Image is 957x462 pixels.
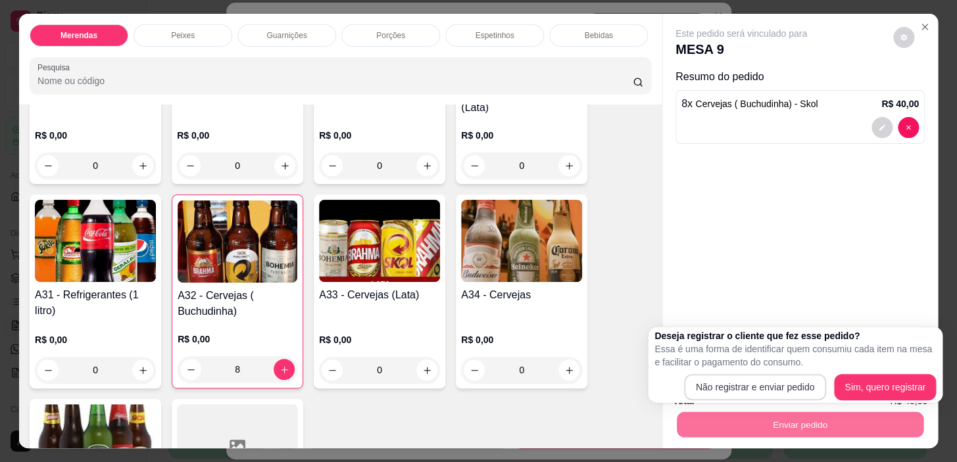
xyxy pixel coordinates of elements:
img: product-image [319,200,440,282]
span: Cervejas ( Buchudinha) - Skol [695,99,818,109]
button: decrease-product-quantity [893,27,914,48]
h4: A34 - Cervejas [461,287,582,303]
h4: A32 - Cervejas ( Buchudinha) [178,288,297,319]
h2: Deseja registrar o cliente que fez esse pedido? [654,329,936,342]
img: product-image [178,200,297,283]
p: Essa é uma forma de identificar quem consumiu cada item na mesa e facilitar o pagamento do consumo. [654,342,936,369]
p: R$ 0,00 [319,333,440,346]
p: Bebidas [584,30,612,41]
p: R$ 0,00 [319,129,440,142]
button: Não registrar e enviar pedido [684,374,827,400]
button: Enviar pedido [677,412,923,438]
label: Pesquisa [37,62,74,73]
p: MESA 9 [675,40,807,58]
p: Porções [376,30,405,41]
button: Close [914,16,935,37]
p: R$ 0,00 [35,333,156,346]
p: R$ 0,00 [178,333,297,346]
p: Espetinhos [475,30,514,41]
button: decrease-product-quantity [898,117,919,138]
p: R$ 40,00 [881,97,919,110]
p: Este pedido será vinculado para [675,27,807,40]
p: R$ 0,00 [177,129,298,142]
p: 8 x [681,96,818,112]
button: decrease-product-quantity [871,117,893,138]
p: Resumo do pedido [675,69,925,85]
p: Merendas [61,30,97,41]
h4: A33 - Cervejas (Lata) [319,287,440,303]
p: Peixes [171,30,195,41]
button: Sim, quero registrar [834,374,936,400]
p: Guarnições [266,30,307,41]
input: Pesquisa [37,74,633,87]
p: R$ 0,00 [461,333,582,346]
p: R$ 0,00 [461,129,582,142]
strong: Total [673,396,694,406]
p: R$ 0,00 [35,129,156,142]
img: product-image [461,200,582,282]
h4: A31 - Refrigerantes (1 litro) [35,287,156,319]
img: product-image [35,200,156,282]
